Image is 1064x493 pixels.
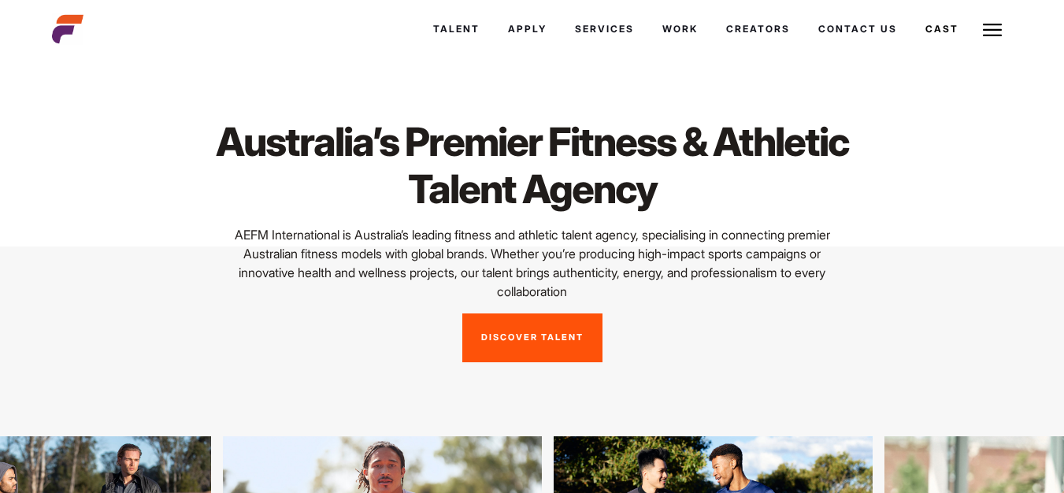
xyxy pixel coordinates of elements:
[215,225,849,301] p: AEFM International is Australia’s leading fitness and athletic talent agency, specialising in con...
[215,118,849,213] h1: Australia’s Premier Fitness & Athletic Talent Agency
[983,20,1002,39] img: Burger icon
[52,13,83,45] img: cropped-aefm-brand-fav-22-square.png
[911,8,973,50] a: Cast
[494,8,561,50] a: Apply
[561,8,648,50] a: Services
[419,8,494,50] a: Talent
[648,8,712,50] a: Work
[712,8,804,50] a: Creators
[462,313,602,362] a: Discover Talent
[804,8,911,50] a: Contact Us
